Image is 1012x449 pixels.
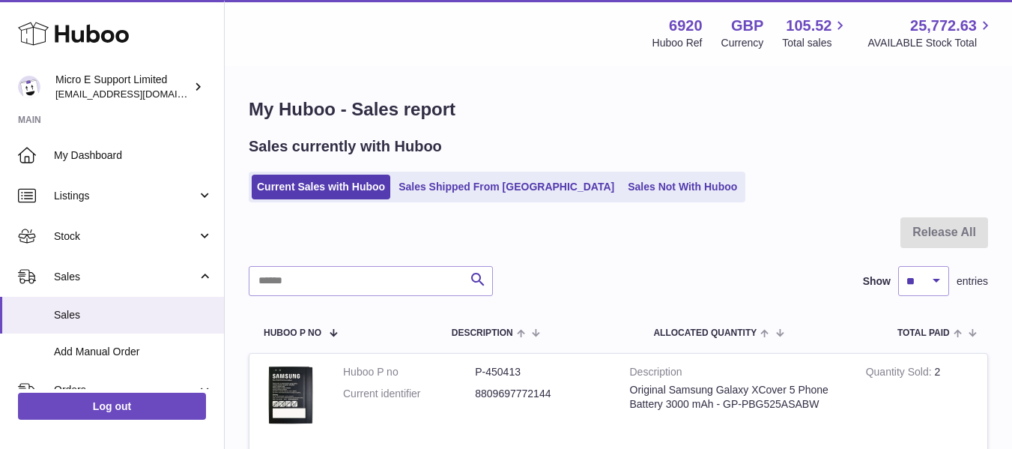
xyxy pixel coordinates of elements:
span: 105.52 [786,16,831,36]
span: Huboo P no [264,328,321,338]
span: Orders [54,383,197,397]
span: Sales [54,270,197,284]
span: Listings [54,189,197,203]
h2: Sales currently with Huboo [249,136,442,157]
span: 25,772.63 [910,16,977,36]
span: Stock [54,229,197,244]
span: Total paid [897,328,950,338]
span: Description [452,328,513,338]
a: Sales Not With Huboo [622,175,742,199]
a: Sales Shipped From [GEOGRAPHIC_DATA] [393,175,619,199]
span: entries [957,274,988,289]
dt: Current identifier [343,387,475,401]
strong: Quantity Sold [866,366,935,382]
span: ALLOCATED Quantity [653,328,757,338]
label: Show [863,274,891,289]
strong: Description [630,365,843,383]
span: AVAILABLE Stock Total [867,36,994,50]
img: $_57.JPG [261,365,321,425]
dd: P-450413 [475,365,607,379]
img: contact@micropcsupport.com [18,76,40,98]
span: [EMAIL_ADDRESS][DOMAIN_NAME] [55,88,220,100]
a: Log out [18,393,206,420]
div: Huboo Ref [652,36,703,50]
a: 105.52 Total sales [782,16,849,50]
a: 25,772.63 AVAILABLE Stock Total [867,16,994,50]
div: Currency [721,36,764,50]
dt: Huboo P no [343,365,475,379]
td: 2 [855,354,987,440]
span: Add Manual Order [54,345,213,359]
div: Micro E Support Limited [55,73,190,101]
dd: 8809697772144 [475,387,607,401]
div: Original Samsung Galaxy XCover 5 Phone Battery 3000 mAh - GP-PBG525ASABW [630,383,843,412]
strong: GBP [731,16,763,36]
h1: My Huboo - Sales report [249,97,988,121]
span: My Dashboard [54,148,213,163]
span: Sales [54,308,213,322]
a: Current Sales with Huboo [252,175,390,199]
strong: 6920 [669,16,703,36]
span: Total sales [782,36,849,50]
